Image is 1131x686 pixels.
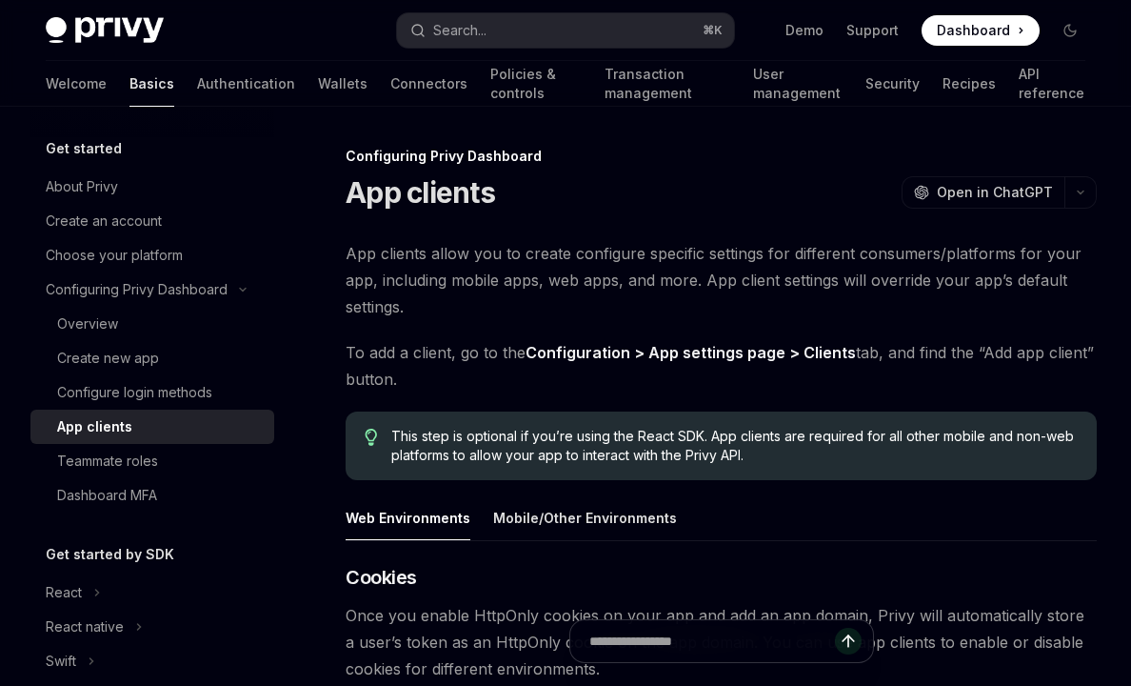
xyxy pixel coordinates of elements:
[1055,15,1085,46] button: Toggle dark mode
[197,61,295,107] a: Authentication
[46,244,183,267] div: Choose your platform
[30,478,274,513] a: Dashboard MFA
[46,650,76,673] div: Swift
[490,61,582,107] a: Policies & controls
[57,484,157,507] div: Dashboard MFA
[703,23,723,38] span: ⌘ K
[902,176,1064,209] button: Open in ChatGPT
[46,61,107,107] a: Welcome
[589,620,835,662] input: Ask a question...
[46,175,118,198] div: About Privy
[433,19,486,42] div: Search...
[46,137,122,160] h5: Get started
[785,21,823,40] a: Demo
[922,15,1040,46] a: Dashboard
[30,307,274,341] a: Overview
[493,495,677,540] button: Mobile/Other Environments
[30,341,274,375] a: Create new app
[30,644,274,678] button: Swift
[318,61,367,107] a: Wallets
[346,602,1097,682] span: Once you enable HttpOnly cookies on your app and add an app domain, Privy will automatically stor...
[30,610,274,644] button: React native
[391,427,1078,465] span: This step is optional if you’re using the React SDK. App clients are required for all other mobil...
[46,581,82,604] div: React
[346,175,495,210] h1: App clients
[346,240,1097,320] span: App clients allow you to create configure specific settings for different consumers/platforms for...
[30,410,274,444] a: App clients
[346,564,417,591] span: Cookies
[30,170,274,204] a: About Privy
[46,210,162,232] div: Create an account
[30,238,274,272] a: Choose your platform
[57,450,158,473] div: Teammate roles
[57,313,118,335] div: Overview
[30,204,274,238] a: Create an account
[57,347,159,370] div: Create new app
[46,278,228,301] div: Configuring Privy Dashboard
[346,147,1097,166] div: Configuring Privy Dashboard
[605,61,730,107] a: Transaction management
[942,61,996,107] a: Recipes
[753,61,843,107] a: User management
[30,272,274,307] button: Configuring Privy Dashboard
[865,61,920,107] a: Security
[1019,61,1085,107] a: API reference
[346,339,1097,393] span: To add a client, go to the tab, and find the “Add app client” button.
[937,183,1053,202] span: Open in ChatGPT
[30,575,274,610] button: React
[129,61,174,107] a: Basics
[937,21,1010,40] span: Dashboard
[846,21,899,40] a: Support
[526,343,856,363] a: Configuration > App settings page > Clients
[46,17,164,44] img: dark logo
[30,375,274,410] a: Configure login methods
[835,628,862,655] button: Send message
[46,615,124,638] div: React native
[397,13,733,48] button: Search...⌘K
[57,381,212,404] div: Configure login methods
[30,444,274,478] a: Teammate roles
[57,415,132,438] div: App clients
[46,543,174,566] h5: Get started by SDK
[346,495,470,540] button: Web Environments
[365,429,378,446] svg: Tip
[390,61,467,107] a: Connectors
